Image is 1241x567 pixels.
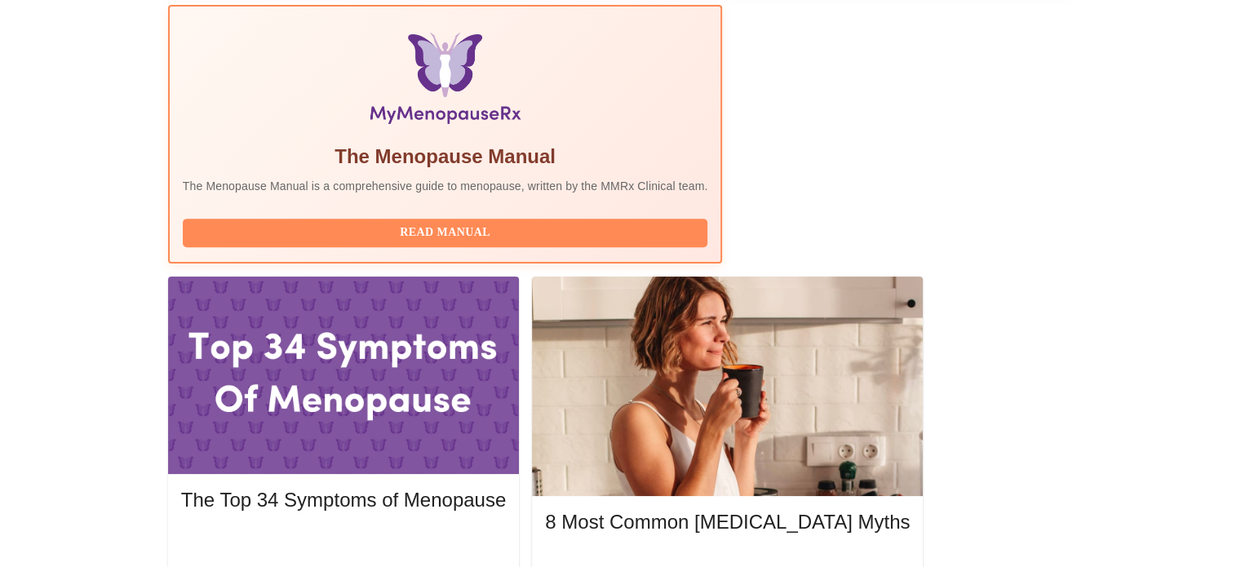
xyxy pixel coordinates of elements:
h5: 8 Most Common [MEDICAL_DATA] Myths [545,509,910,535]
img: Menopause Manual [266,33,624,131]
button: Read More [181,528,506,556]
a: Read More [181,534,510,547]
p: The Menopause Manual is a comprehensive guide to menopause, written by the MMRx Clinical team. [183,178,708,194]
span: Read Manual [199,223,692,243]
button: Read Manual [183,219,708,247]
h5: The Menopause Manual [183,144,708,170]
a: Read Manual [183,224,712,238]
span: Read More [197,532,490,552]
h5: The Top 34 Symptoms of Menopause [181,487,506,513]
